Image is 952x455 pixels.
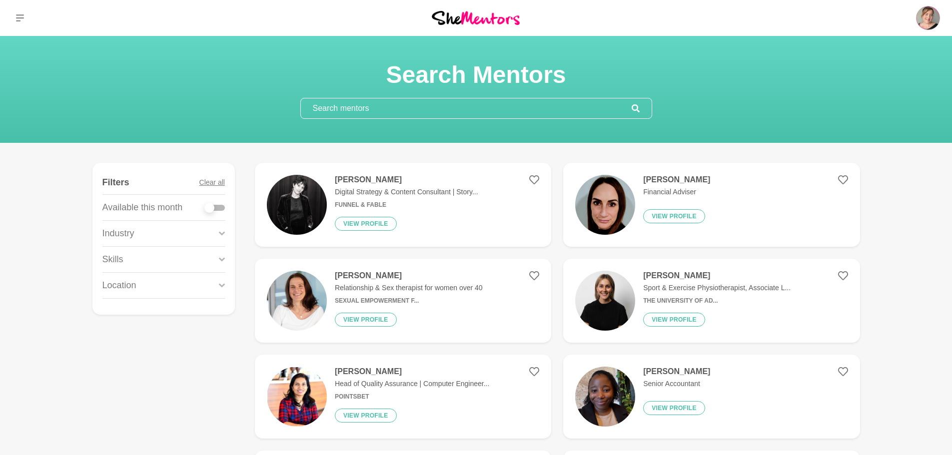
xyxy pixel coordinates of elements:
p: Senior Accountant [643,379,710,389]
p: Location [102,279,136,292]
h6: Sexual Empowerment f... [335,297,483,305]
img: 1044fa7e6122d2a8171cf257dcb819e56f039831-1170x656.jpg [267,175,327,235]
button: View profile [335,409,397,423]
a: [PERSON_NAME]Head of Quality Assurance | Computer Engineer...PointsBetView profile [255,355,551,439]
h4: Filters [102,177,129,188]
h6: Funnel & Fable [335,201,478,209]
p: Digital Strategy & Content Consultant | Story... [335,187,478,197]
a: [PERSON_NAME]Digital Strategy & Content Consultant | Story...Funnel & FableView profile [255,163,551,247]
h4: [PERSON_NAME] [335,175,478,185]
h4: [PERSON_NAME] [643,367,710,377]
p: Sport & Exercise Physiotherapist, Associate L... [643,283,791,293]
button: View profile [643,313,705,327]
p: Available this month [102,201,183,214]
p: Skills [102,253,123,266]
p: Head of Quality Assurance | Computer Engineer... [335,379,489,389]
h4: [PERSON_NAME] [335,271,483,281]
img: 54410d91cae438123b608ef54d3da42d18b8f0e6-2316x3088.jpg [575,367,635,427]
img: 59f335efb65c6b3f8f0c6c54719329a70c1332df-242x243.png [267,367,327,427]
p: Relationship & Sex therapist for women over 40 [335,283,483,293]
img: She Mentors Logo [432,11,520,24]
h4: [PERSON_NAME] [643,271,791,281]
input: Search mentors [301,98,632,118]
h4: [PERSON_NAME] [335,367,489,377]
button: View profile [643,209,705,223]
h6: The University of Ad... [643,297,791,305]
img: d6e4e6fb47c6b0833f5b2b80120bcf2f287bc3aa-2570x2447.jpg [267,271,327,331]
button: Clear all [199,171,225,194]
p: Financial Adviser [643,187,710,197]
h4: [PERSON_NAME] [643,175,710,185]
button: View profile [643,401,705,415]
p: Industry [102,227,134,240]
a: [PERSON_NAME]Senior AccountantView profile [563,355,860,439]
img: 2462cd17f0db61ae0eaf7f297afa55aeb6b07152-1255x1348.jpg [575,175,635,235]
img: 523c368aa158c4209afe732df04685bb05a795a5-1125x1128.jpg [575,271,635,331]
h1: Search Mentors [300,60,652,90]
button: View profile [335,313,397,327]
a: [PERSON_NAME]Financial AdviserView profile [563,163,860,247]
h6: PointsBet [335,393,489,401]
button: View profile [335,217,397,231]
a: [PERSON_NAME]Relationship & Sex therapist for women over 40Sexual Empowerment f...View profile [255,259,551,343]
a: [PERSON_NAME]Sport & Exercise Physiotherapist, Associate L...The University of Ad...View profile [563,259,860,343]
img: Ruth Slade [916,6,940,30]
